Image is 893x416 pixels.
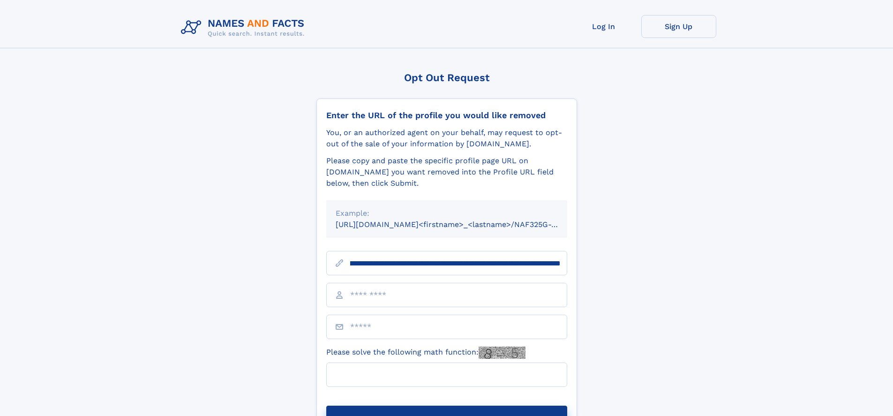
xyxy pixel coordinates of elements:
[177,15,312,40] img: Logo Names and Facts
[326,110,567,121] div: Enter the URL of the profile you would like removed
[641,15,716,38] a: Sign Up
[326,127,567,150] div: You, or an authorized agent on your behalf, may request to opt-out of the sale of your informatio...
[336,220,585,229] small: [URL][DOMAIN_NAME]<firstname>_<lastname>/NAF325G-xxxxxxxx
[336,208,558,219] div: Example:
[566,15,641,38] a: Log In
[316,72,577,83] div: Opt Out Request
[326,347,525,359] label: Please solve the following math function:
[326,155,567,189] div: Please copy and paste the specific profile page URL on [DOMAIN_NAME] you want removed into the Pr...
